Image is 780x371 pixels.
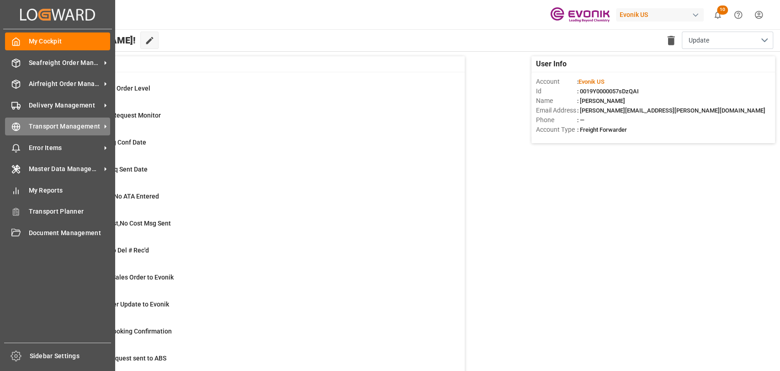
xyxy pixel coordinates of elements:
[536,96,577,106] span: Name
[47,300,453,319] a: 0Error Sales Order Update to EvonikShipment
[682,32,773,49] button: open menu
[536,106,577,115] span: Email Address
[707,5,728,25] button: show 10 new notifications
[69,220,171,227] span: ETD>3 Days Past,No Cost Msg Sent
[47,246,453,265] a: 5ETD < 3 Days,No Del # Rec'dShipment
[616,6,707,23] button: Evonik US
[536,86,577,96] span: Id
[47,165,453,184] a: 11ABS: No Bkg Req Sent DateShipment
[577,97,625,104] span: : [PERSON_NAME]
[577,117,584,124] span: : —
[47,219,453,238] a: 34ETD>3 Days Past,No Cost Msg SentShipment
[5,203,110,220] a: Transport Planner
[69,355,166,362] span: Pending Bkg Request sent to ABS
[577,126,627,133] span: : Freight Forwarder
[577,88,639,95] span: : 0019Y0000057sDzQAI
[29,37,111,46] span: My Cockpit
[536,77,577,86] span: Account
[578,78,605,85] span: Evonik US
[29,79,101,89] span: Airfreight Order Management
[5,32,110,50] a: My Cockpit
[47,192,453,211] a: 3ETA > 10 Days , No ATA EnteredShipment
[616,8,704,22] div: Evonik US
[728,5,748,25] button: Help Center
[47,327,453,346] a: 28ABS: Missing Booking ConfirmationShipment
[47,111,453,130] a: 0Scorecard Bkg Request MonitorShipment
[29,122,101,131] span: Transport Management
[536,59,567,70] span: User Info
[69,112,161,119] span: Scorecard Bkg Request Monitor
[29,101,101,110] span: Delivery Management
[47,84,453,103] a: 0MOT Missing at Order LevelSales Order-IVPO
[29,58,101,68] span: Seafreight Order Management
[689,36,709,45] span: Update
[536,125,577,134] span: Account Type
[29,207,111,216] span: Transport Planner
[5,181,110,199] a: My Reports
[47,273,453,292] a: 0Error on Initial Sales Order to EvonikShipment
[577,78,605,85] span: :
[47,138,453,157] a: 23ABS: No Init Bkg Conf DateShipment
[29,186,111,195] span: My Reports
[536,115,577,125] span: Phone
[29,143,101,153] span: Error Items
[30,351,111,361] span: Sidebar Settings
[69,274,174,281] span: Error on Initial Sales Order to Evonik
[69,301,169,308] span: Error Sales Order Update to Evonik
[5,224,110,242] a: Document Management
[69,328,172,335] span: ABS: Missing Booking Confirmation
[550,7,610,23] img: Evonik-brand-mark-Deep-Purple-RGB.jpeg_1700498283.jpeg
[29,228,111,238] span: Document Management
[717,5,728,15] span: 10
[577,107,765,114] span: : [PERSON_NAME][EMAIL_ADDRESS][PERSON_NAME][DOMAIN_NAME]
[29,164,101,174] span: Master Data Management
